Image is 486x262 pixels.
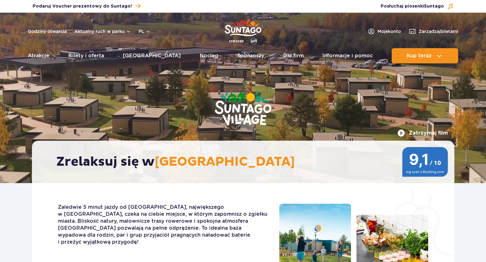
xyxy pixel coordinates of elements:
[392,48,458,63] button: Kup teraz
[68,48,104,63] a: Bilety i oferta
[33,2,140,10] a: Podaruj Voucher prezentowy do Suntago!
[237,48,264,63] a: Sponsorzy
[200,48,218,63] a: Nocleg
[381,3,453,10] button: Posłuchaj piosenkiSuntago
[56,154,436,170] h2: Zrelaksuj się w
[28,48,49,63] a: Atrakcje
[74,29,131,34] button: Aktualny ruch w parku
[155,154,295,170] span: [GEOGRAPHIC_DATA]
[408,28,458,35] a: Zarządzajbiletami
[28,28,67,35] a: Godziny otwarcia
[33,3,132,10] span: Podaruj Voucher prezentowy do Suntago!
[367,28,401,35] a: Mojekonto
[407,53,432,59] span: Kup teraz
[58,204,270,246] p: Zaledwie 5 minut jazdy od [GEOGRAPHIC_DATA], największego w [GEOGRAPHIC_DATA], czeka na ciebie mi...
[402,147,448,177] img: 9,1/10 wg ocen z Booking.com
[139,28,151,35] button: pl
[381,3,444,10] span: Posłuchaj piosenki
[283,48,304,63] a: Dla firm
[397,129,448,137] button: Zatrzymaj film
[123,48,181,63] a: [GEOGRAPHIC_DATA]
[189,67,297,151] img: Suntago Village
[424,4,444,9] span: Suntago
[419,28,458,35] span: Zarządzaj biletami
[322,48,373,63] a: Informacje i pomoc
[377,28,401,35] span: Moje konto
[225,16,261,45] a: Park of Poland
